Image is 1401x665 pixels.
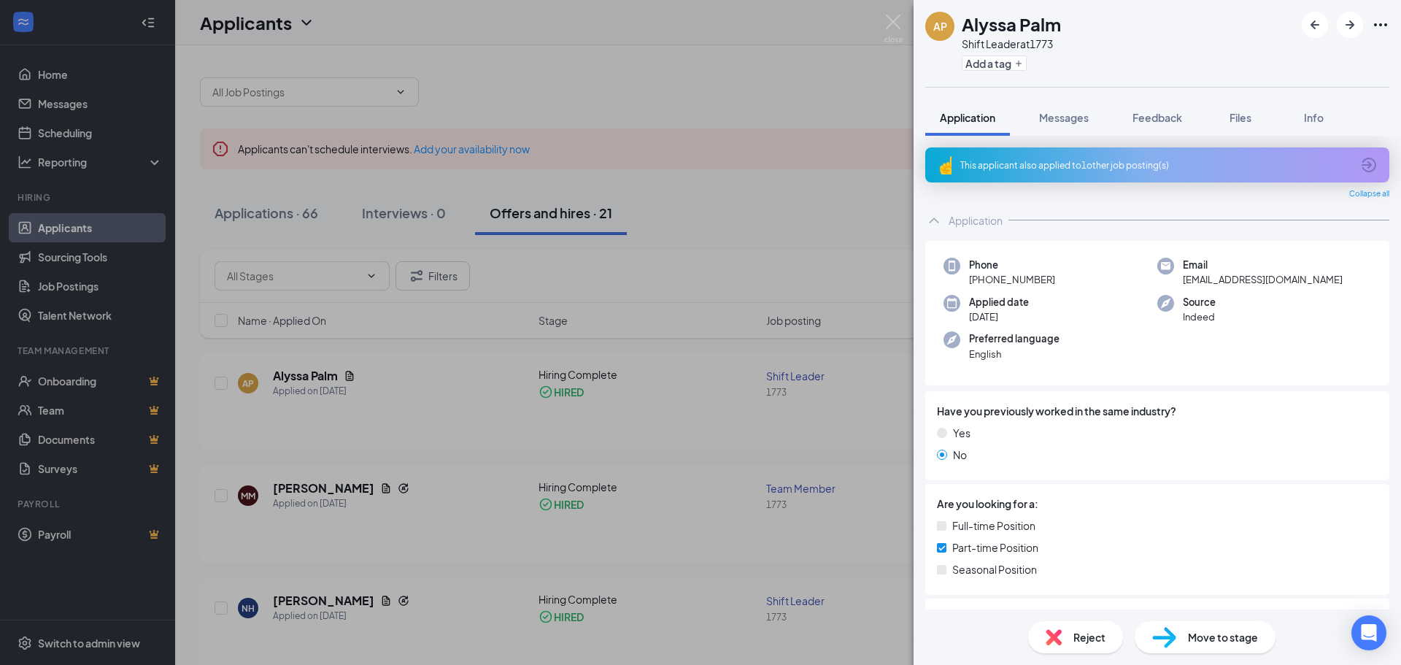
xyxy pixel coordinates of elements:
span: Seasonal Position [952,561,1037,577]
div: Open Intercom Messenger [1351,615,1386,650]
svg: ArrowLeftNew [1306,16,1324,34]
svg: Ellipses [1372,16,1389,34]
button: ArrowRight [1337,12,1363,38]
span: Messages [1039,111,1089,124]
svg: ArrowRight [1341,16,1359,34]
button: PlusAdd a tag [962,55,1027,71]
span: Info [1304,111,1324,124]
span: [DATE] [969,310,1029,324]
span: Indeed [1183,310,1216,324]
span: Yes [953,425,970,441]
span: Reject [1073,629,1105,645]
span: Full-time Position [952,518,1035,534]
span: Application [940,111,995,124]
div: Application [949,213,1003,228]
span: Email [1183,258,1343,272]
svg: ArrowCircle [1360,156,1378,174]
span: [PHONE_NUMBER] [969,272,1055,287]
div: This applicant also applied to 1 other job posting(s) [960,159,1351,172]
span: No [953,447,967,463]
span: Are you looking for a: [937,496,1038,512]
span: Collapse all [1349,188,1389,200]
button: ArrowLeftNew [1302,12,1328,38]
span: Have you previously worked in the same industry? [937,403,1176,419]
div: AP [933,19,947,34]
span: Files [1230,111,1251,124]
span: Preferred language [969,331,1060,346]
span: Applied date [969,295,1029,310]
span: [EMAIL_ADDRESS][DOMAIN_NAME] [1183,272,1343,287]
span: English [969,347,1060,361]
div: Shift Leader at 1773 [962,36,1061,51]
span: Part-time Position [952,539,1038,556]
svg: ChevronUp [925,212,943,229]
span: Source [1183,295,1216,310]
span: Feedback [1132,111,1182,124]
span: Move to stage [1188,629,1258,645]
svg: Plus [1014,59,1023,68]
span: Phone [969,258,1055,272]
h1: Alyssa Palm [962,12,1061,36]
